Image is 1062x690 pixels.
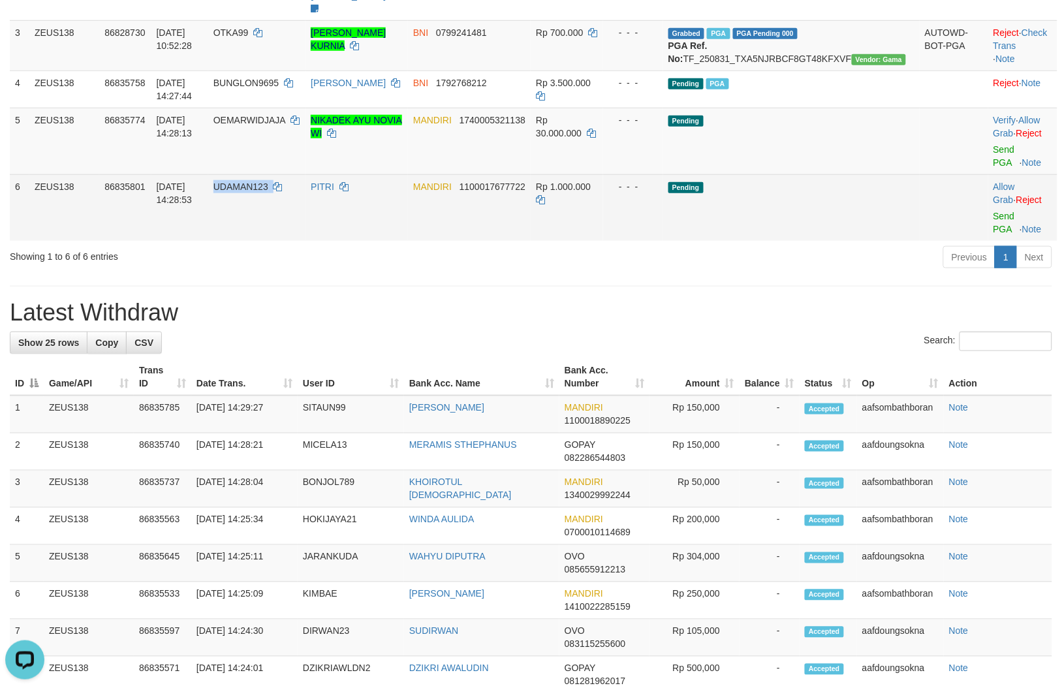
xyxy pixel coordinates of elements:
td: · · [988,108,1057,174]
td: ZEUS138 [44,471,134,508]
span: Rp 1.000.000 [536,181,591,192]
td: [DATE] 14:29:27 [191,396,298,433]
td: - [740,396,800,433]
span: Show 25 rows [18,337,79,348]
span: BUNGLON9695 [213,78,279,88]
div: - - - [608,180,658,193]
td: · [988,174,1057,241]
td: DIRWAN23 [298,619,404,657]
td: Rp 150,000 [649,396,740,433]
td: MICELA13 [298,433,404,471]
th: Date Trans.: activate to sort column ascending [191,358,298,396]
a: Note [949,477,969,488]
a: KHOIROTUL [DEMOGRAPHIC_DATA] [409,477,512,501]
span: [DATE] 14:27:44 [157,78,193,101]
span: GOPAY [565,663,595,674]
span: UDAMAN123 [213,181,268,192]
td: 86835533 [134,582,191,619]
td: [DATE] 14:25:34 [191,508,298,545]
span: MANDIRI [565,589,603,599]
span: Copy 1100018890225 to clipboard [565,416,631,426]
td: Rp 304,000 [649,545,740,582]
th: Op: activate to sort column ascending [857,358,944,396]
span: Copy 1740005321138 to clipboard [460,115,525,125]
span: 86835774 [104,115,145,125]
td: 5 [10,545,44,582]
td: - [740,582,800,619]
span: Pending [668,182,704,193]
a: Send PGA [993,144,1015,168]
a: Allow Grab [993,115,1040,138]
td: [DATE] 14:25:11 [191,545,298,582]
td: TF_250831_TXA5NJRBCF8GT48KFXVF [663,20,920,71]
td: 86835737 [134,471,191,508]
span: Accepted [805,664,844,675]
a: Note [949,514,969,525]
a: Check Trans [993,27,1048,51]
th: Bank Acc. Number: activate to sort column ascending [559,358,649,396]
a: NIKADEK AYU NOVIA WI [311,115,402,138]
td: aafsombathboran [857,582,944,619]
input: Search: [960,332,1052,351]
h1: Latest Withdraw [10,300,1052,326]
a: SUDIRWAN [409,626,458,636]
a: PITRI [311,181,334,192]
th: Bank Acc. Name: activate to sort column ascending [404,358,559,396]
th: Amount: activate to sort column ascending [649,358,740,396]
span: BNI [413,27,428,38]
a: Copy [87,332,127,354]
a: Note [949,552,969,562]
td: [DATE] 14:28:21 [191,433,298,471]
a: WINDA AULIDA [409,514,475,525]
span: Accepted [805,627,844,638]
th: User ID: activate to sort column ascending [298,358,404,396]
span: Copy 1340029992244 to clipboard [565,490,631,501]
span: PGA Pending [733,28,798,39]
td: HOKIJAYA21 [298,508,404,545]
td: BONJOL789 [298,471,404,508]
a: Allow Grab [993,181,1015,205]
span: OVO [565,626,585,636]
td: - [740,619,800,657]
span: MANDIRI [565,403,603,413]
th: Action [944,358,1052,396]
a: Note [949,440,969,450]
td: SITAUN99 [298,396,404,433]
span: Vendor URL: https://trx31.1velocity.biz [852,54,907,65]
td: ZEUS138 [44,396,134,433]
div: - - - [608,26,658,39]
span: Copy 081281962017 to clipboard [565,676,625,687]
span: 86828730 [104,27,145,38]
a: Reject [993,27,1020,38]
a: Reject [993,78,1020,88]
td: 2 [10,433,44,471]
span: Accepted [805,441,844,452]
span: Accepted [805,589,844,601]
span: Copy 0700010114689 to clipboard [565,527,631,538]
td: 5 [10,108,29,174]
a: Reject [1016,195,1042,205]
span: Copy 1100017677722 to clipboard [460,181,525,192]
span: · [993,181,1016,205]
span: [DATE] 10:52:28 [157,27,193,51]
a: Verify [993,115,1016,125]
span: Grabbed [668,28,705,39]
span: Pending [668,78,704,89]
td: JARANKUDA [298,545,404,582]
label: Search: [924,332,1052,351]
a: Note [949,403,969,413]
td: aafsombathboran [857,396,944,433]
td: aafdoungsokna [857,433,944,471]
a: MERAMIS STHEPHANUS [409,440,517,450]
td: 86835563 [134,508,191,545]
td: Rp 50,000 [649,471,740,508]
td: ZEUS138 [29,108,99,174]
th: ID: activate to sort column descending [10,358,44,396]
td: Rp 150,000 [649,433,740,471]
td: 3 [10,471,44,508]
td: 6 [10,174,29,241]
span: [DATE] 14:28:53 [157,181,193,205]
td: ZEUS138 [29,174,99,241]
div: Showing 1 to 6 of 6 entries [10,245,433,263]
span: · [993,115,1040,138]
